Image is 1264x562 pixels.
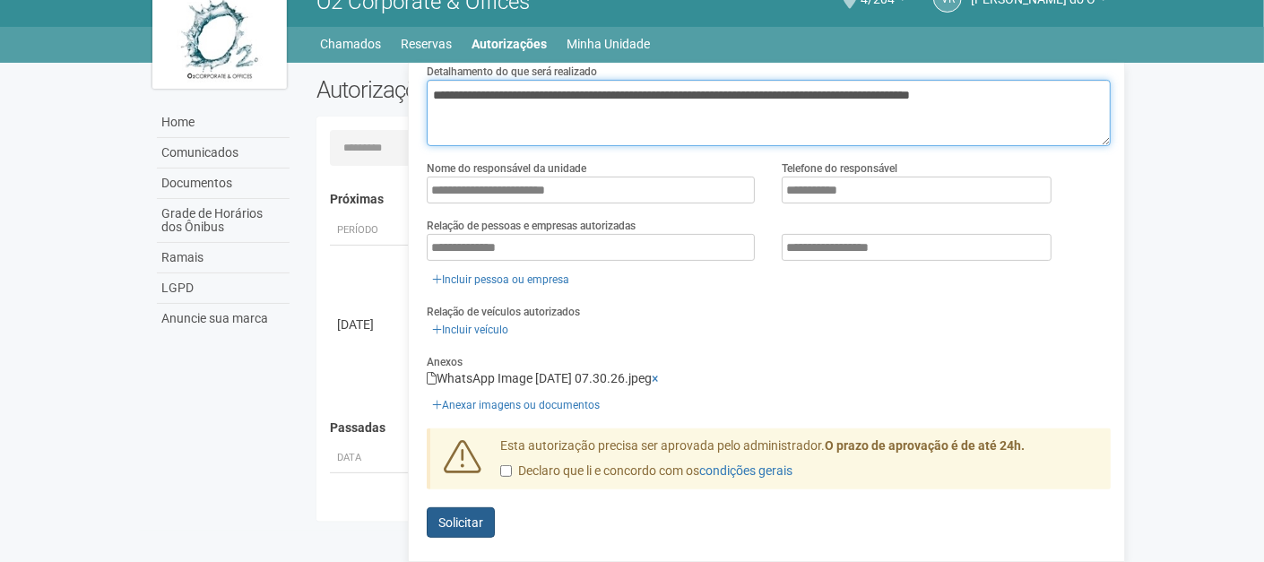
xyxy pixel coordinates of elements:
[825,438,1025,453] strong: O prazo de aprovação é de até 24h.
[157,304,290,333] a: Anuncie sua marca
[157,108,290,138] a: Home
[320,31,381,56] a: Chamados
[472,31,547,56] a: Autorizações
[652,371,658,385] a: ×
[500,463,792,480] label: Declaro que li e concordo com os
[487,437,1111,489] div: Esta autorização precisa ser aprovada pelo administrador.
[427,370,1111,386] div: WhatsApp Image [DATE] 07.30.26.jpeg
[157,138,290,169] a: Comunicados
[427,304,580,320] label: Relação de veículos autorizados
[427,218,636,234] label: Relação de pessoas e empresas autorizadas
[427,160,586,177] label: Nome do responsável da unidade
[330,193,1098,206] h4: Próximas
[330,421,1098,435] h4: Passadas
[699,463,792,478] a: condições gerais
[337,507,403,525] div: [DATE]
[401,31,452,56] a: Reservas
[438,515,483,530] span: Solicitar
[330,444,411,473] th: Data
[330,216,411,246] th: Período
[337,316,403,333] div: [DATE]
[427,354,463,370] label: Anexos
[427,320,514,340] a: Incluir veículo
[427,507,495,538] button: Solicitar
[157,273,290,304] a: LGPD
[427,395,605,415] a: Anexar imagens ou documentos
[427,64,597,80] label: Detalhamento do que será realizado
[427,270,575,290] a: Incluir pessoa ou empresa
[316,76,700,103] h2: Autorizações
[157,199,290,243] a: Grade de Horários dos Ônibus
[500,465,512,477] input: Declaro que li e concordo com oscondições gerais
[157,243,290,273] a: Ramais
[782,160,897,177] label: Telefone do responsável
[157,169,290,199] a: Documentos
[567,31,650,56] a: Minha Unidade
